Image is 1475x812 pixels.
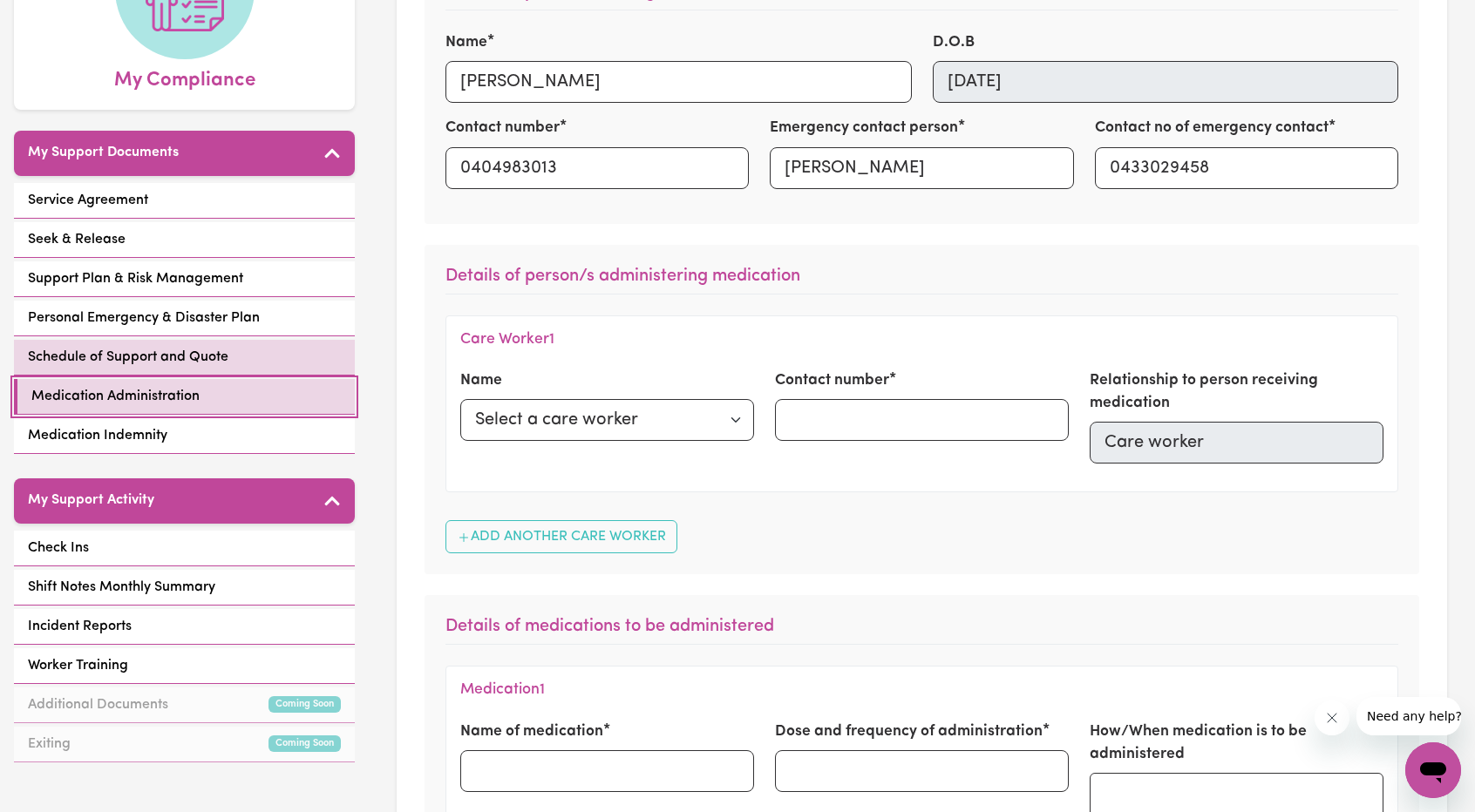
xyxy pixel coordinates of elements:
[14,418,355,454] a: Medication Indemnity
[460,369,502,392] label: Name
[28,538,89,558] span: Check Ins
[14,131,355,176] button: My Support Documents
[1405,742,1461,798] iframe: Button to launch messaging window
[28,734,71,754] span: Exiting
[28,425,167,446] span: Medication Indemnity
[1090,369,1383,416] label: Relationship to person receiving medication
[445,117,560,139] label: Contact number
[1095,117,1329,139] label: Contact no of emergency contact
[28,308,260,328] span: Personal Emergency & Disaster Plan
[14,727,355,762] a: ExitingComing Soon
[775,369,889,392] label: Contact number
[14,340,355,376] a: Schedule of Support and Quote
[14,478,355,524] button: My Support Activity
[10,12,105,26] span: Need any help?
[933,31,975,54] label: D.O.B
[268,735,341,752] small: Coming Soon
[1356,697,1461,735] iframe: Message from company
[28,347,228,368] span: Schedule of Support and Quote
[445,616,1398,645] h3: Details of medications to be administered
[460,680,545,699] h4: Medication 1
[28,577,215,598] span: Shift Notes Monthly Summary
[14,379,355,415] a: Medication Administration
[28,655,128,676] span: Worker Training
[460,330,554,348] h4: Care Worker 1
[14,648,355,684] a: Worker Training
[445,31,487,54] label: Name
[31,386,200,407] span: Medication Administration
[14,183,355,219] a: Service Agreement
[14,261,355,297] a: Support Plan & Risk Management
[14,570,355,606] a: Shift Notes Monthly Summary
[445,266,1398,294] h3: Details of person/s administering medication
[14,222,355,258] a: Seek & Release
[775,721,1043,743] label: Dose and frequency of administration
[445,520,677,553] button: Add Another Care Worker
[28,229,126,250] span: Seek & Release
[14,301,355,336] a: Personal Emergency & Disaster Plan
[1315,700,1349,735] iframe: Close message
[28,694,168,715] span: Additional Documents
[14,687,355,723] a: Additional DocumentsComing Soon
[28,268,243,289] span: Support Plan & Risk Management
[28,616,132,637] span: Incident Reports
[28,492,154,509] h5: My Support Activity
[28,190,148,211] span: Service Agreement
[14,531,355,566] a: Check Ins
[28,145,179,161] h5: My Support Documents
[14,609,355,645] a: Incident Reports
[770,117,958,139] label: Emergency contact person
[268,696,341,713] small: Coming Soon
[114,59,255,96] span: My Compliance
[460,721,603,743] label: Name of medication
[1090,721,1383,767] label: How/When medication is to be administered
